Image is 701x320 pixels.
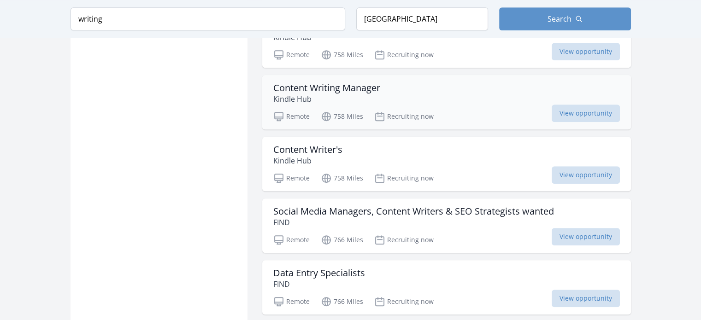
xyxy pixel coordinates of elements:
a: Data Entry Specialists FIND Remote 766 Miles Recruiting now View opportunity [262,260,631,314]
p: Recruiting now [374,49,434,60]
p: Remote [273,296,310,307]
span: Search [548,13,571,24]
input: Keyword [71,7,345,30]
p: 766 Miles [321,296,363,307]
p: Kindle Hub [273,155,342,166]
p: FIND [273,279,365,290]
span: View opportunity [552,166,620,184]
input: Location [356,7,488,30]
p: 758 Miles [321,111,363,122]
p: Remote [273,111,310,122]
span: View opportunity [552,228,620,245]
p: Recruiting now [374,234,434,245]
p: Remote [273,234,310,245]
a: Content Writing Manager Kindle Hub Remote 758 Miles Recruiting now View opportunity [262,13,631,68]
p: 766 Miles [321,234,363,245]
p: Recruiting now [374,296,434,307]
span: View opportunity [552,43,620,60]
span: View opportunity [552,105,620,122]
a: Content Writing Manager Kindle Hub Remote 758 Miles Recruiting now View opportunity [262,75,631,129]
p: 758 Miles [321,49,363,60]
span: View opportunity [552,290,620,307]
button: Search [499,7,631,30]
p: Recruiting now [374,173,434,184]
p: Remote [273,49,310,60]
p: Recruiting now [374,111,434,122]
p: 758 Miles [321,173,363,184]
p: Kindle Hub [273,93,380,105]
h3: Content Writing Manager [273,82,380,93]
a: Content Writer's Kindle Hub Remote 758 Miles Recruiting now View opportunity [262,137,631,191]
p: Remote [273,173,310,184]
h3: Content Writer's [273,144,342,155]
a: Social Media Managers, Content Writers & SEO Strategists wanted FIND Remote 766 Miles Recruiting ... [262,198,631,253]
h3: Data Entry Specialists [273,268,365,279]
h3: Social Media Managers, Content Writers & SEO Strategists wanted [273,206,554,217]
p: FIND [273,217,554,228]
